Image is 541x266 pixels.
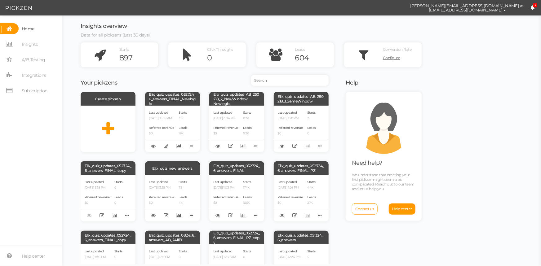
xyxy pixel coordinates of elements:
p: 0 [114,186,123,190]
p: 5 [308,255,316,259]
div: Elix_quiz_updates_052724_6_answers_FINAL_copy [81,231,135,244]
span: Leads [179,195,188,199]
span: Starts [243,180,251,184]
p: 0 [243,255,252,259]
span: Data for all pickzens (Last 30 days) [81,32,150,38]
div: 0 [207,53,246,63]
div: 897 [119,53,158,63]
span: Referred revenue [278,195,303,199]
div: Last updated [DATE] 1:28 PM Referred revenue $0 Starts 2 Leads 0 [274,106,329,152]
span: Insights [22,39,38,49]
p: 105K [243,201,252,205]
p: [DATE] 5:16 PM [149,255,174,259]
p: 27K [308,201,316,205]
span: Starts [179,111,187,115]
span: 3 [533,3,538,8]
span: Subscription [22,86,47,96]
p: $0 [278,201,303,205]
p: 0 [308,132,316,136]
span: Last updated [213,249,233,253]
div: Last updated [DATE] 3:18 PM Referred revenue $0 Starts 0 Leads 0 [81,175,135,221]
span: Last updated [85,180,104,184]
span: Last updated [85,249,104,253]
p: $0 [213,201,238,205]
span: Click Throughs [207,47,233,52]
span: Leads [179,126,188,130]
span: Conversion Rate [383,47,412,52]
div: Elix_quiz_updates_052724_6_answers_FINAL_Newlogic [145,92,200,106]
div: Elix_quiz_updates_052724_6_answers_FINAL_copy [81,161,135,175]
span: Last updated [213,180,233,184]
span: Last updated [213,111,233,115]
span: Last updated [149,249,168,253]
div: Elix_quiz_updates_052724_6_answers_FINAL_PZ_copy [209,231,264,244]
p: [DATE] 12:24 PM [278,255,303,259]
div: Elix_quiz_updates_052724_6_answers_FINAL_PZ [274,161,329,175]
p: [DATE] 1:03 PM [213,186,238,190]
div: Last updated [DATE] 1:06 PM Referred revenue $0 Starts 44K Leads 27K [274,175,329,221]
span: Starts [114,180,122,184]
span: Configure [383,55,400,60]
span: [PERSON_NAME][EMAIL_ADDRESS][DOMAIN_NAME] as [410,3,525,8]
p: $0 [85,201,110,205]
span: Starts [308,249,316,253]
div: Last updated [DATE] 3:04 PM Referred revenue $0 Starts 8.2K Leads 5.2K [209,106,264,152]
span: Leads [243,126,252,130]
div: Elix_quiz_updates_0824_6_answers_AB_241119 [145,231,200,244]
p: 5.2K [243,132,252,136]
span: Leads [295,47,305,52]
span: We understand that creating your first pickzen might seem a bit complicated. Reach out to our tea... [352,172,415,191]
p: [DATE] 3:58 PM [149,186,174,190]
span: A/B Testing [22,55,45,65]
span: Referred revenue [213,195,238,199]
span: Starts [308,111,316,115]
span: Referred revenue [149,126,174,130]
a: Help center [389,203,416,215]
span: Help center [392,207,412,211]
span: Starts [179,180,187,184]
p: [DATE] 10:59 AM [149,116,174,120]
span: Need help? [352,159,382,166]
p: 19K [179,132,188,136]
p: 174K [243,186,252,190]
div: Elix_quiz_updates_052724_6_answers_FINAL [209,161,264,175]
span: Create pickzen [95,97,121,101]
span: Starts [308,180,316,184]
p: [DATE] 3:18 PM [85,186,110,190]
div: Last updated [DATE] 3:58 PM Referred revenue $0 Starts 75 Leads 44 [145,175,200,221]
p: [DATE] 1:06 PM [278,186,303,190]
span: Leads [308,126,316,130]
span: Last updated [149,111,168,115]
p: 75 [179,186,188,190]
p: 8.2K [243,116,252,120]
img: support.png [356,98,412,154]
p: $0 [149,132,174,136]
span: Starts [179,249,187,253]
p: [DATE] 12:36 AM [213,255,238,259]
span: Your pickzens [81,79,118,86]
span: Referred revenue [278,126,303,130]
div: Last updated [DATE] 1:03 PM Referred revenue $0 Starts 174K Leads 105K [209,175,264,221]
div: Last updated [DATE] 10:59 AM Referred revenue $0 Starts 31K Leads 19K [145,106,200,152]
a: Configure [383,53,422,63]
p: 31K [179,116,188,120]
span: Starts [114,249,122,253]
span: Help [346,79,358,86]
span: Referred revenue [85,195,110,199]
span: Home [22,24,34,34]
div: Elix_quiz_updates_AB_250218_2_NewWindow Newlogic [209,92,264,106]
span: Starts [119,47,129,52]
span: Referred revenue [213,126,238,130]
p: 2 [308,116,316,120]
button: [PERSON_NAME][EMAIL_ADDRESS][DOMAIN_NAME] as [EMAIL_ADDRESS][DOMAIN_NAME] [405,0,530,15]
p: $0 [149,201,174,205]
p: [DATE] 1:30 PM [85,255,110,259]
p: 44K [308,186,316,190]
span: Insights overview [81,23,127,29]
span: Referred revenue [149,195,174,199]
span: Last updated [278,180,297,184]
p: 44 [179,201,188,205]
span: Last updated [278,249,297,253]
p: $0 [213,132,238,136]
div: Elix_quiz_new_answers [145,161,200,175]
